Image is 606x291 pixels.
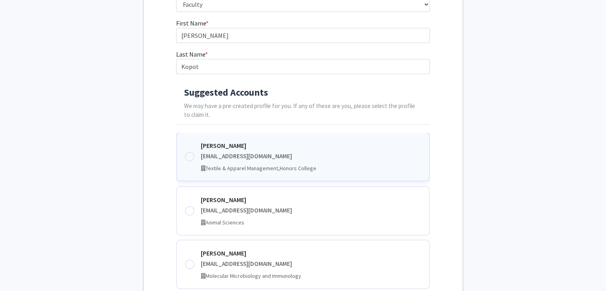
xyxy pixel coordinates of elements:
div: [EMAIL_ADDRESS][DOMAIN_NAME] [201,206,421,215]
span: Honors College [280,165,316,172]
div: [EMAIL_ADDRESS][DOMAIN_NAME] [201,152,421,161]
h4: Suggested Accounts [184,87,422,98]
div: [PERSON_NAME] [201,141,421,150]
div: [EMAIL_ADDRESS][DOMAIN_NAME] [201,260,421,269]
span: Last Name [176,50,205,58]
div: [PERSON_NAME] [201,248,421,258]
span: Animal Sciences [206,219,244,226]
div: [PERSON_NAME] [201,195,421,204]
p: We may have a pre-created profile for you. If any of these are you, please select the profile to ... [184,102,422,120]
span: Molecular Microbiology and Immunology [206,272,301,279]
span: First Name [176,19,206,27]
iframe: Chat [6,255,34,285]
span: Textile & Apparel Management, [206,165,280,172]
